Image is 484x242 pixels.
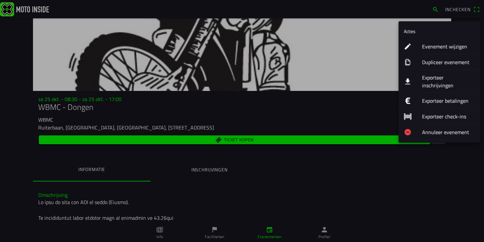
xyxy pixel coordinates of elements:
[422,128,475,136] ion-label: Annuleer evenement
[404,78,411,85] ion-icon: download
[422,74,475,89] ion-label: Exporteer inschrijvingen
[422,58,475,66] ion-label: Dupliceer evenement
[404,58,411,66] ion-icon: copy
[404,43,411,50] ion-icon: create
[404,128,411,136] ion-icon: remove circle
[422,112,475,120] ion-label: Exporteer check-ins
[404,97,411,105] ion-icon: logo euro
[422,97,475,105] ion-label: Exporteer betalingen
[404,112,411,120] ion-icon: barcode
[422,43,475,50] ion-label: Evenement wijzigen
[404,28,415,35] ion-label: Acties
